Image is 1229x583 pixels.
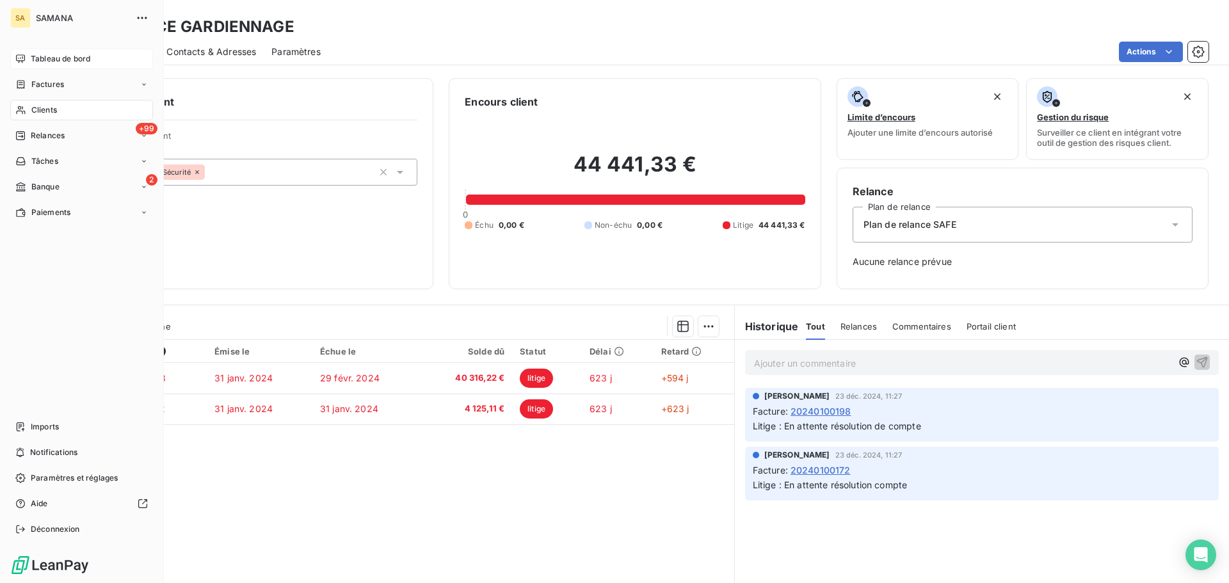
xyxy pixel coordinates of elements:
span: Surveiller ce client en intégrant votre outil de gestion des risques client. [1037,127,1198,148]
span: +594 j [661,372,689,383]
div: Retard [661,346,727,356]
span: Aucune relance prévue [853,255,1193,268]
span: litige [520,399,553,419]
span: 23 déc. 2024, 11:27 [835,392,903,400]
button: Actions [1119,42,1183,62]
span: Paramètres et réglages [31,472,118,484]
div: Émise le [214,346,305,356]
span: Factures [31,79,64,90]
span: 20240100172 [791,463,851,477]
span: Propriétés Client [103,131,417,148]
span: Litige : En attente résolution de compte [753,420,921,431]
span: Limite d’encours [847,112,915,122]
span: Échu [475,220,494,231]
span: 0 [463,209,468,220]
span: 31 janv. 2024 [214,372,273,383]
div: Statut [520,346,574,356]
span: Tableau de bord [31,53,90,65]
span: +99 [136,123,157,134]
h6: Historique [735,319,799,334]
span: 4 125,11 € [428,403,504,415]
span: Clients [31,104,57,116]
span: Facture : [753,404,788,418]
span: Imports [31,421,59,433]
span: 0,00 € [499,220,524,231]
span: 2 [146,174,157,186]
button: Limite d’encoursAjouter une limite d’encours autorisé [837,78,1019,160]
span: 623 j [590,372,612,383]
span: Non-échu [595,220,632,231]
span: 31 janv. 2024 [214,403,273,414]
span: Portail client [967,321,1016,331]
span: SAMANA [36,13,128,23]
div: Solde dû [428,346,504,356]
div: Échue le [320,346,412,356]
span: [PERSON_NAME] [764,390,830,402]
span: Ajouter une limite d’encours autorisé [847,127,993,138]
span: 40 316,22 € [428,372,504,385]
span: 623 j [590,403,612,414]
span: +623 j [661,403,689,414]
span: Déconnexion [31,523,80,535]
span: Notifications [30,447,77,458]
button: Gestion du risqueSurveiller ce client en intégrant votre outil de gestion des risques client. [1026,78,1209,160]
div: Délai [590,346,646,356]
span: Litige [733,220,753,231]
span: Aide [31,498,48,509]
span: Relances [840,321,877,331]
div: SA [10,8,31,28]
a: Aide [10,493,153,514]
span: litige [520,369,553,388]
span: Relances [31,130,65,141]
div: Open Intercom Messenger [1185,539,1216,570]
input: Ajouter une valeur [205,166,215,178]
span: Gestion du risque [1037,112,1109,122]
h6: Relance [853,184,1193,199]
span: Banque [31,181,60,193]
span: 23 déc. 2024, 11:27 [835,451,903,459]
span: Tâches [31,156,58,167]
span: [PERSON_NAME] [764,449,830,461]
h3: FRANCE GARDIENNAGE [113,15,294,38]
span: Litige : En attente résolution compte [753,479,908,490]
span: 29 févr. 2024 [320,372,380,383]
h6: Encours client [465,94,538,109]
span: Plan de relance SAFE [864,218,956,231]
span: 31 janv. 2024 [320,403,378,414]
span: Commentaires [892,321,951,331]
span: Contacts & Adresses [166,45,256,58]
span: Facture : [753,463,788,477]
span: 20240100198 [791,404,851,418]
img: Logo LeanPay [10,555,90,575]
span: 0,00 € [637,220,663,231]
span: Paramètres [271,45,321,58]
span: Tout [806,321,825,331]
span: 44 441,33 € [759,220,805,231]
span: Paiements [31,207,70,218]
h2: 44 441,33 € [465,152,805,190]
h6: Informations client [77,94,417,109]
